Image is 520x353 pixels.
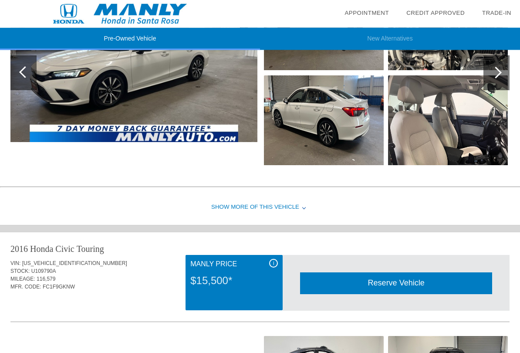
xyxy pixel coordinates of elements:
[31,268,56,275] span: U109790A
[190,270,278,292] div: $15,500*
[406,10,465,16] a: Credit Approved
[260,28,520,50] li: New Alternatives
[10,276,35,282] span: MILEAGE:
[482,10,511,16] a: Trade-In
[190,259,278,270] div: Manly Price
[10,296,510,310] div: Quoted on [DATE] 12:47:59 PM
[43,284,75,290] span: FC1F9GKNW
[264,76,384,166] img: image.aspx
[37,276,55,282] span: 116,579
[300,273,492,294] div: Reserve Vehicle
[10,243,74,255] div: 2016 Honda Civic
[344,10,389,16] a: Appointment
[22,261,127,267] span: [US_VEHICLE_IDENTIFICATION_NUMBER]
[10,261,20,267] span: VIN:
[388,76,508,166] img: image.aspx
[269,259,278,268] div: i
[10,268,30,275] span: STOCK:
[10,4,257,143] img: image.aspx
[77,243,104,255] div: Touring
[10,284,41,290] span: MFR. CODE:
